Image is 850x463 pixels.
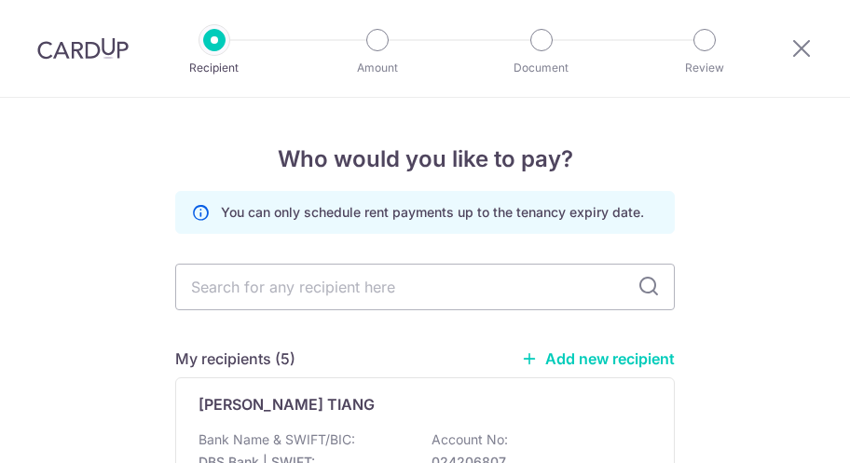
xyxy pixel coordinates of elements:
[521,349,675,368] a: Add new recipient
[489,59,594,77] p: Document
[175,347,295,370] h5: My recipients (5)
[199,393,375,415] p: [PERSON_NAME] TIANG
[432,430,508,449] p: Account No:
[731,407,831,454] iframe: Opens a widget where you can find more information
[652,59,757,77] p: Review
[325,59,430,77] p: Amount
[175,143,675,176] h4: Who would you like to pay?
[221,203,644,222] p: You can only schedule rent payments up to the tenancy expiry date.
[37,37,129,60] img: CardUp
[199,430,355,449] p: Bank Name & SWIFT/BIC:
[175,264,675,310] input: Search for any recipient here
[162,59,267,77] p: Recipient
